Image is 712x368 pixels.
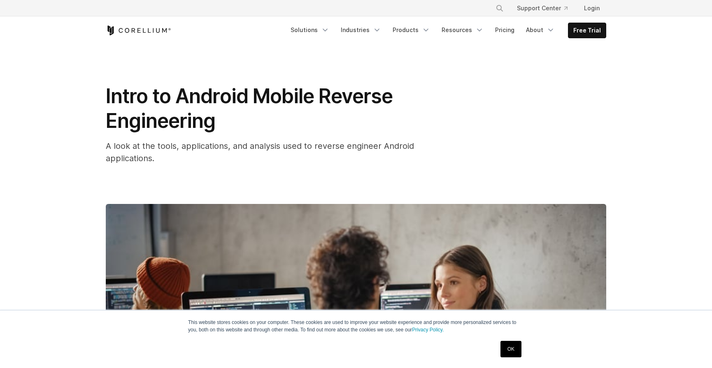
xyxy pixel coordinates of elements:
[486,1,606,16] div: Navigation Menu
[577,1,606,16] a: Login
[336,23,386,37] a: Industries
[188,319,524,333] p: This website stores cookies on your computer. These cookies are used to improve your website expe...
[412,327,444,333] a: Privacy Policy.
[510,1,574,16] a: Support Center
[437,23,489,37] a: Resources
[492,1,507,16] button: Search
[568,23,606,38] a: Free Trial
[106,25,171,35] a: Corellium Home
[490,23,519,37] a: Pricing
[521,23,560,37] a: About
[500,341,521,357] a: OK
[388,23,435,37] a: Products
[286,23,334,37] a: Solutions
[286,23,606,38] div: Navigation Menu
[106,141,414,163] span: A look at the tools, applications, and analysis used to reverse engineer Android applications.
[106,84,393,133] span: Intro to Android Mobile Reverse Engineering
